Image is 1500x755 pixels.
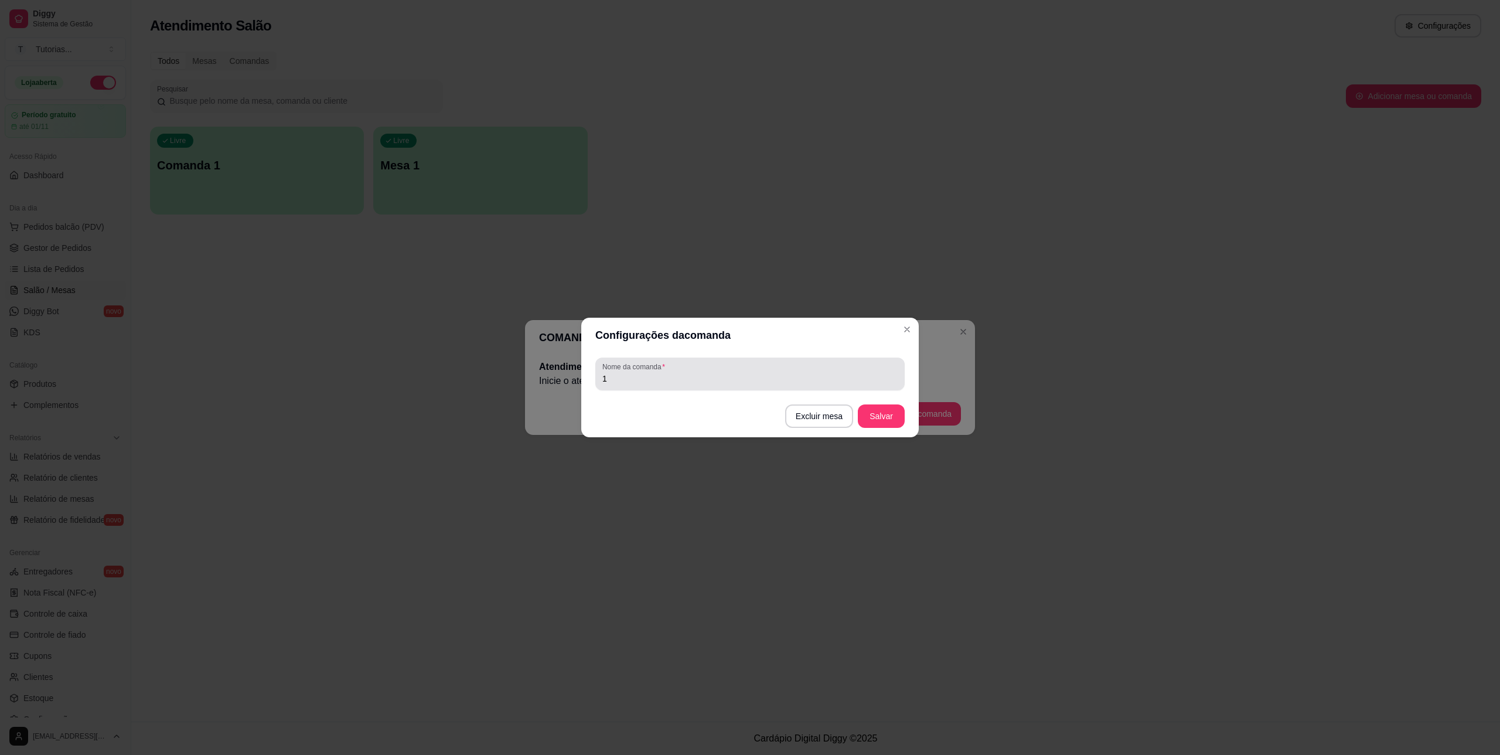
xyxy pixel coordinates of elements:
[602,373,898,385] input: Nome da comanda
[898,320,916,339] button: Close
[785,404,853,428] button: Excluir mesa
[581,318,919,353] header: Configurações da comanda
[858,404,905,428] button: Salvar
[602,362,669,372] label: Nome da comanda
